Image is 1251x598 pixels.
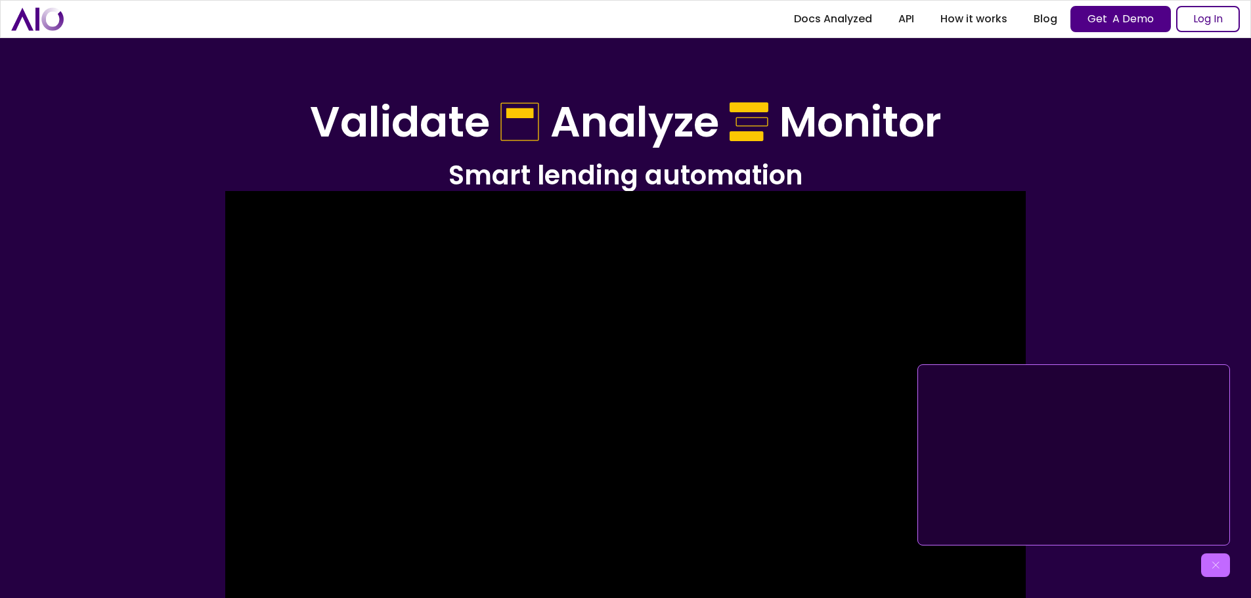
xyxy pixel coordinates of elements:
[1070,6,1171,32] a: Get A Demo
[252,158,1000,192] h2: Smart lending automation
[1176,6,1240,32] a: Log In
[11,7,64,30] a: home
[781,7,885,31] a: Docs Analyzed
[1021,7,1070,31] a: Blog
[779,97,942,148] h1: Monitor
[923,370,1224,540] iframe: AIO - powering financial decision making
[310,97,490,148] h1: Validate
[550,97,719,148] h1: Analyze
[885,7,927,31] a: API
[927,7,1021,31] a: How it works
